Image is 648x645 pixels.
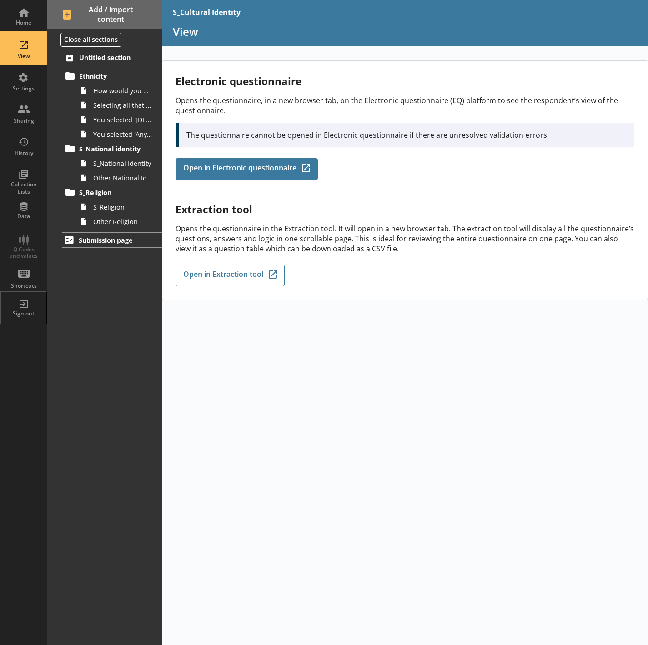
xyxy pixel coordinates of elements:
div: Sign out [8,310,40,317]
span: Untitled section [79,53,149,62]
a: Selecting all that apply, how would you describe your ethnic group? [76,98,162,112]
span: Ethnicity [79,72,149,80]
span: S_National Identity [93,159,152,168]
span: Other Religion [93,217,152,226]
a: Other Religion [76,214,162,229]
p: The questionnaire cannot be opened in Electronic questionnaire if there are unresolved validation... [186,130,627,140]
button: Close all sections [60,33,121,47]
a: S_National Identity [76,156,162,170]
span: S_Religion [79,188,149,197]
div: S_Cultural Identity [173,7,241,17]
div: Sharing [8,117,40,125]
a: How would you describe your ethnic group? [76,83,162,98]
div: Data [8,213,40,220]
a: S_Religion [62,185,162,200]
span: How would you describe your ethnic group? [93,86,152,95]
a: You selected 'Any other ethnic group'. [76,127,162,141]
span: S_Religion [93,203,152,211]
p: Opens the questionnaire, in a new browser tab, on the Electronic questionnaire (EQ) platform to s... [176,95,634,115]
li: Untitled sectionEthnicityHow would you describe your ethnic group?Selecting all that apply, how w... [47,50,162,229]
a: Ethnicity [62,69,162,83]
span: You selected 'Any other ethnic group'. [93,130,152,139]
span: S_National identity [79,145,149,153]
span: Add / import content [63,5,147,24]
h1: View [173,25,637,39]
div: History [8,150,40,157]
a: Other National Identity [76,170,162,185]
a: Untitled section [62,50,162,65]
span: Selecting all that apply, how would you describe your ethnic group? [93,101,152,110]
a: S_National identity [62,141,162,156]
span: Other National Identity [93,174,152,182]
li: EthnicityHow would you describe your ethnic group?Selecting all that apply, how would you describ... [66,69,162,141]
a: Open in Electronic questionnaire [176,158,318,180]
li: S_National identityS_National IdentityOther National Identity [66,141,162,185]
span: Open in Electronic questionnaire [183,164,296,174]
a: S_Religion [76,200,162,214]
a: You selected '[DEMOGRAPHIC_DATA]'. [76,112,162,127]
div: Shortcuts [8,282,40,290]
div: Collection Lists [8,181,40,195]
li: S_ReligionS_ReligionOther Religion [66,185,162,229]
h2: Extraction tool [176,202,634,216]
h2: Electronic questionnaire [176,74,634,88]
div: View [8,53,40,60]
a: Submission page [62,232,162,248]
a: Open in Extraction tool [176,265,285,286]
p: Opens the questionnaire in the Extraction tool. It will open in a new browser tab. The extraction... [176,224,634,254]
span: You selected '[DEMOGRAPHIC_DATA]'. [93,115,152,124]
span: Open in Extraction tool [183,270,263,280]
div: Settings [8,85,40,92]
span: Submission page [79,236,149,245]
div: Home [8,19,40,26]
